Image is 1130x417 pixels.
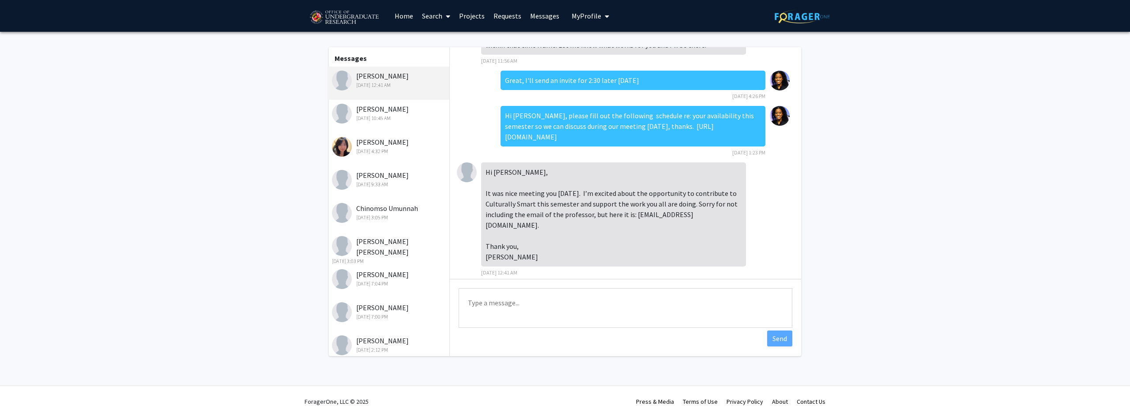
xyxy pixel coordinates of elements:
div: [DATE] 7:04 PM [332,280,447,288]
span: [DATE] 11:56 AM [481,57,517,64]
a: Contact Us [797,398,825,406]
div: [PERSON_NAME] [332,104,447,122]
iframe: Chat [7,377,38,410]
div: Hi [PERSON_NAME], please fill out the following schedule re: your availability this semester so w... [501,106,765,147]
img: Yong Han Wang [332,236,352,256]
div: [DATE] 2:12 PM [332,346,447,354]
img: Jennifer Rae Myers [770,71,790,90]
div: [PERSON_NAME] [332,302,447,321]
img: Brandon Kim [332,269,352,289]
div: [PERSON_NAME] [332,335,447,354]
div: [PERSON_NAME] [PERSON_NAME] [332,236,447,265]
div: [PERSON_NAME] [332,269,447,288]
div: [PERSON_NAME] [332,71,447,89]
img: Jessica Lillian Annoh [332,335,352,355]
a: Home [390,0,418,31]
a: Requests [489,0,526,31]
b: Messages [335,54,367,63]
div: [DATE] 10:45 AM [332,114,447,122]
a: Projects [455,0,489,31]
div: [PERSON_NAME] [332,137,447,155]
div: [DATE] 3:03 PM [332,257,447,265]
img: ForagerOne Logo [775,10,830,23]
img: University of Maryland Logo [307,7,381,29]
div: [DATE] 7:00 PM [332,313,447,321]
img: Pranav Palavarapu [332,302,352,322]
img: Isha Dawadi [332,104,352,124]
a: Messages [526,0,564,31]
div: Great, I'll send an invite for 2:30 later [DATE] [501,71,765,90]
div: Chinomso Umunnah [332,203,447,222]
span: [DATE] 4:26 PM [732,93,765,99]
textarea: Message [459,288,792,328]
span: [DATE] 1:23 PM [732,149,765,156]
a: Terms of Use [683,398,718,406]
span: My Profile [572,11,601,20]
div: [DATE] 3:05 PM [332,214,447,222]
a: Press & Media [636,398,674,406]
div: [DATE] 12:41 AM [332,81,447,89]
div: [PERSON_NAME] [332,170,447,188]
img: Ronak Patel [457,162,477,182]
img: Chinomso Umunnah [332,203,352,223]
img: Micah Savarese [332,170,352,190]
a: Search [418,0,455,31]
img: Jennifer Rae Myers [770,106,790,126]
span: [DATE] 12:41 AM [481,269,517,276]
a: About [772,398,788,406]
div: ForagerOne, LLC © 2025 [305,386,369,417]
div: [DATE] 4:32 PM [332,147,447,155]
img: Leavy Hu [332,137,352,157]
a: Privacy Policy [727,398,763,406]
button: Send [767,331,792,346]
div: Hi [PERSON_NAME], It was nice meeting you [DATE]. I’m excited about the opportunity to contribute... [481,162,746,267]
img: Ronak Patel [332,71,352,90]
div: [DATE] 9:33 AM [332,180,447,188]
